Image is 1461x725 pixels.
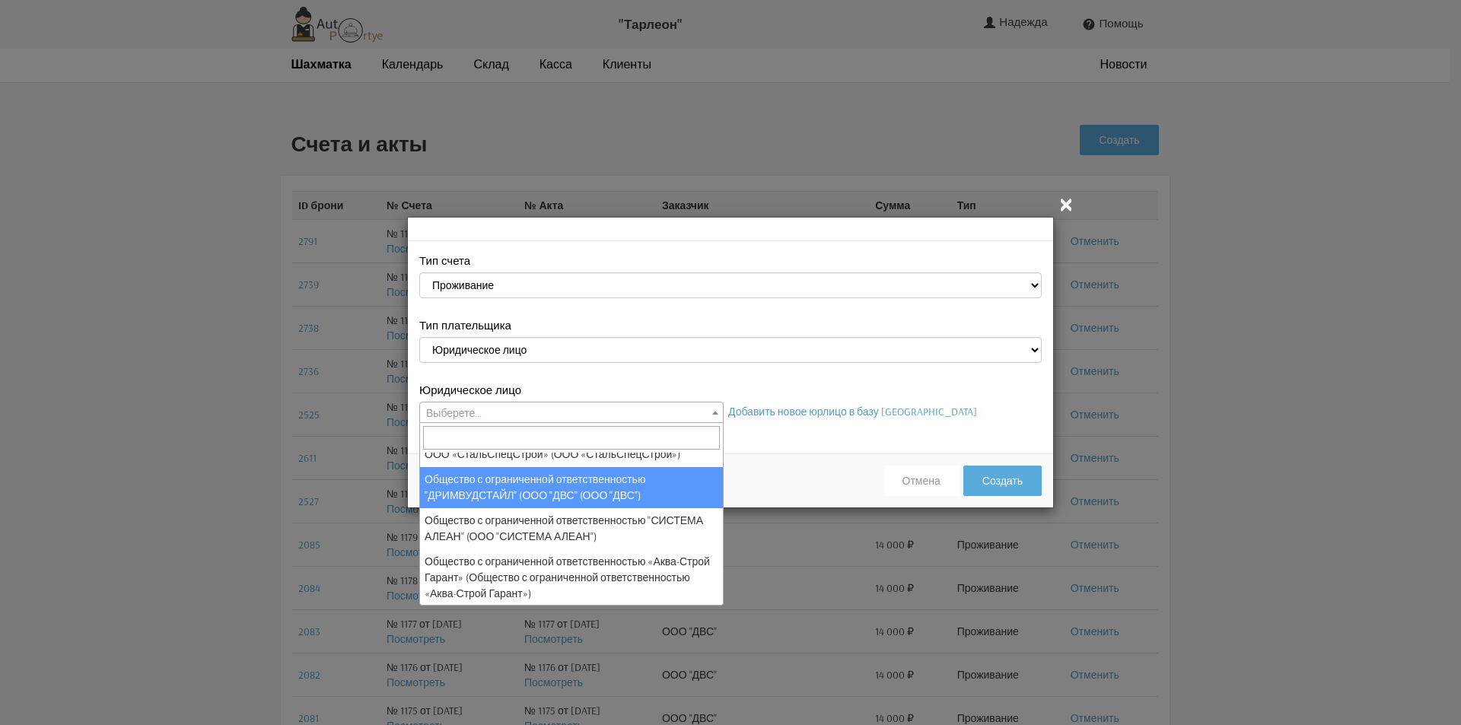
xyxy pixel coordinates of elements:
i:  [1057,195,1075,213]
li: Общество с ограниченной ответственностью "ДРИМВУДСТАЙЛ" (ООО "ДВС" (ООО "ДВС") [420,467,723,508]
a: Добавить новое юрлицо в базу [GEOGRAPHIC_DATA] [728,405,977,418]
label: Юридическое лицо [419,382,521,398]
label: Тип плательщика [419,317,511,333]
button: Создать [963,466,1042,496]
li: Общество с ограниченной ответственностью "СИСТЕМА АЛЕАН" (ООО "СИСТЕМА АЛЕАН") [420,508,723,549]
li: ООО «СтальСпецСтрой» (ООО «СтальСпецСтрой») [420,442,723,467]
label: Тип счета [419,253,470,269]
button: Закрыть [1057,194,1075,213]
button: Отмена [883,466,960,496]
span: Выберете... [426,406,482,420]
li: Общество с ограниченной ответственностью «Аква-Строй Гарант» (Общество с ограниченной ответственн... [420,549,723,606]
